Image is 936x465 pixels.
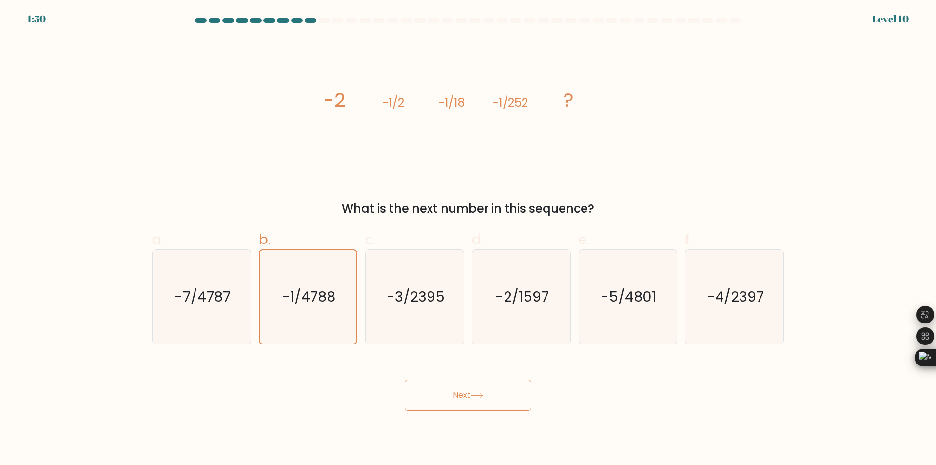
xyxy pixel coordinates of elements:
[27,12,46,26] div: 1:50
[438,95,465,111] tspan: -1/18
[405,380,531,411] button: Next
[382,95,404,111] tspan: -1/2
[365,230,376,249] span: c.
[282,287,335,306] text: -1/4788
[872,12,909,26] div: Level 10
[152,230,164,249] span: a.
[259,230,271,249] span: b.
[175,287,231,307] text: -7/4787
[495,287,549,307] text: -2/1597
[579,230,589,249] span: e.
[158,200,778,218] div: What is the next number in this sequence?
[564,86,574,114] tspan: ?
[685,230,692,249] span: f.
[601,287,657,307] text: -5/4801
[492,95,528,111] tspan: -1/252
[324,86,346,114] tspan: -2
[472,230,484,249] span: d.
[387,287,445,307] text: -3/2395
[707,287,764,307] text: -4/2397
